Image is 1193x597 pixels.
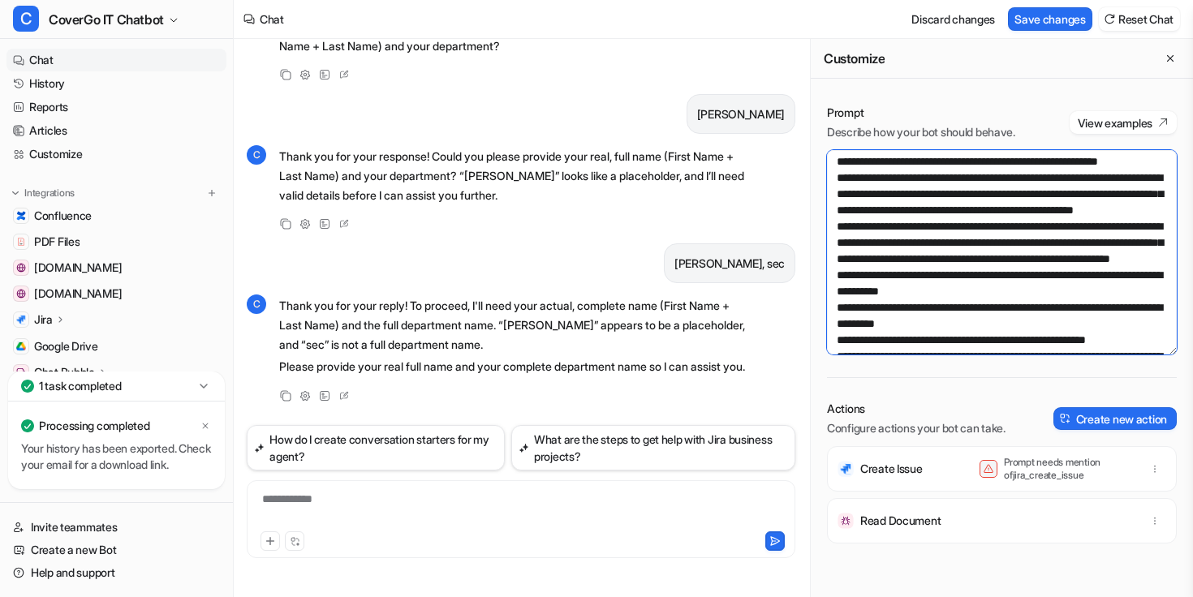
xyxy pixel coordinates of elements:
[24,187,75,200] p: Integrations
[827,105,1015,121] p: Prompt
[247,145,266,165] span: C
[34,234,80,250] span: PDF Files
[6,230,226,253] a: PDF FilesPDF Files
[674,254,785,273] p: [PERSON_NAME], sec
[13,6,39,32] span: C
[247,294,266,314] span: C
[34,311,53,328] p: Jira
[511,425,795,470] button: What are the steps to get help with Jira business projects?
[6,335,226,358] a: Google DriveGoogle Drive
[16,289,26,298] img: support.atlassian.com
[34,260,122,276] span: [DOMAIN_NAME]
[860,461,923,477] p: Create Issue
[247,425,505,470] button: How do I create conversation starters for my agent?
[16,211,26,221] img: Confluence
[34,364,95,380] p: Chat Bubble
[1070,111,1177,134] button: View examples
[39,378,122,394] p: 1 task completed
[6,561,226,584] a: Help and support
[827,401,1006,417] p: Actions
[6,539,226,561] a: Create a new Bot
[1053,407,1177,430] button: Create new action
[279,147,754,205] p: Thank you for your response! Could you please provide your real, full name (First Name + Last Nam...
[6,49,226,71] a: Chat
[860,513,941,529] p: Read Document
[16,341,26,351] img: Google Drive
[6,282,226,305] a: support.atlassian.com[DOMAIN_NAME]
[1161,49,1180,68] button: Close flyout
[16,315,26,324] img: Jira
[16,367,26,377] img: Chat Bubble
[10,187,21,199] img: expand menu
[6,256,226,279] a: community.atlassian.com[DOMAIN_NAME]
[838,513,854,529] img: Read Document icon
[1004,456,1134,482] p: Prompt needs mention of jira_create_issue
[1060,413,1071,424] img: create-action-icon.svg
[838,461,854,477] img: Create Issue icon
[6,204,226,227] a: ConfluenceConfluence
[34,208,92,224] span: Confluence
[34,338,98,354] span: Google Drive
[1099,7,1180,31] button: Reset Chat
[6,516,226,539] a: Invite teammates
[206,187,217,199] img: menu_add.svg
[34,286,122,302] span: [DOMAIN_NAME]
[39,418,149,434] p: Processing completed
[279,357,754,376] p: Please provide your real full name and your complete department name so I can assist you.
[6,119,226,142] a: Articles
[1104,13,1115,25] img: reset
[905,7,1001,31] button: Discard changes
[16,263,26,273] img: community.atlassian.com
[6,143,226,165] a: Customize
[279,296,754,354] p: Thank you for your reply! To proceed, I'll need your actual, complete name (First Name + Last Nam...
[824,50,885,67] h2: Customize
[827,124,1015,140] p: Describe how your bot should behave.
[49,8,164,31] span: CoverGo IT Chatbot
[6,96,226,118] a: Reports
[1008,7,1092,31] button: Save changes
[6,185,80,201] button: Integrations
[16,237,26,247] img: PDF Files
[6,72,226,95] a: History
[697,105,785,124] p: [PERSON_NAME]
[260,11,284,28] div: Chat
[827,420,1006,436] p: Configure actions your bot can take.
[21,440,212,473] p: Your history has been exported. Check your email for a download link.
